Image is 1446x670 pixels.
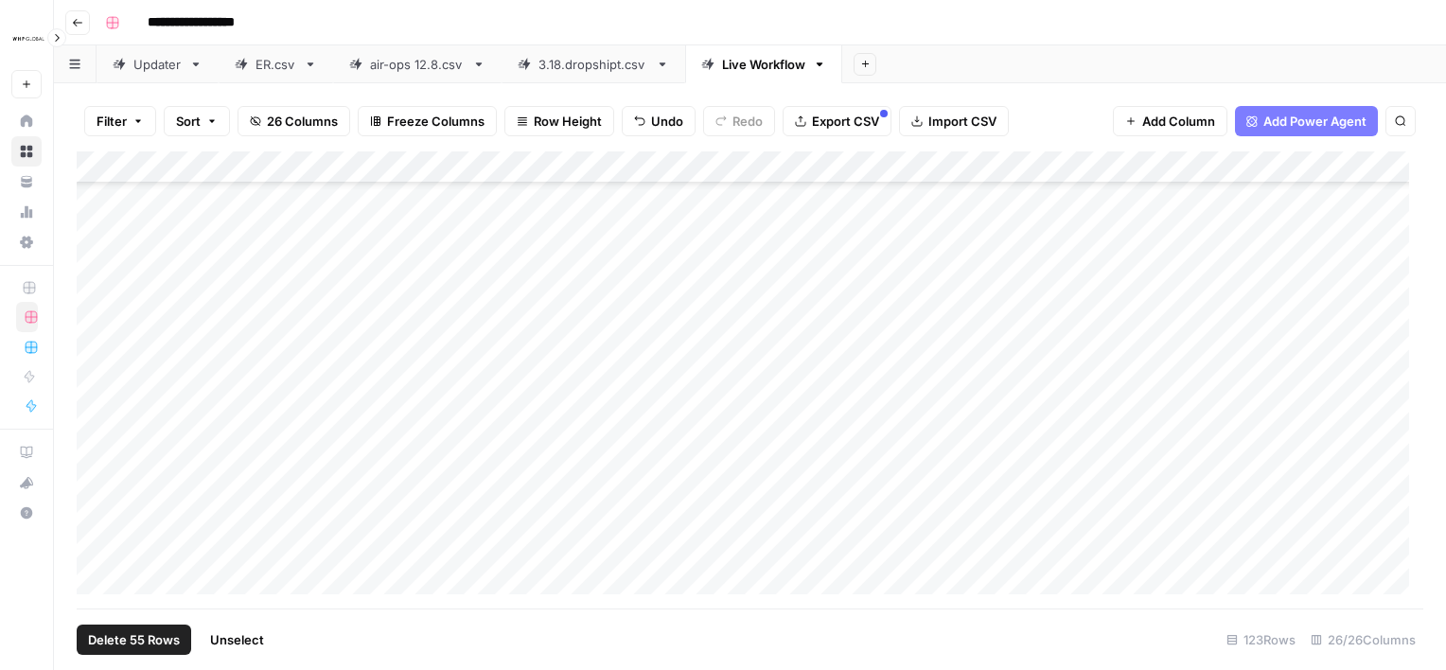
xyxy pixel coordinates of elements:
div: What's new? [12,468,41,497]
a: Browse [11,136,42,167]
button: Help + Support [11,498,42,528]
div: ER.csv [256,55,296,74]
span: Export CSV [812,112,879,131]
span: Sort [176,112,201,131]
button: Delete 55 Rows [77,625,191,655]
a: Settings [11,227,42,257]
a: ER.csv [219,45,333,83]
button: Export CSV [783,106,891,136]
span: Filter [97,112,127,131]
div: 3.18.dropshipt.csv [538,55,648,74]
a: air-ops 12.8.csv [333,45,502,83]
a: 3.18.dropshipt.csv [502,45,685,83]
button: Import CSV [899,106,1009,136]
div: Updater [133,55,182,74]
button: Row Height [504,106,614,136]
button: 26 Columns [238,106,350,136]
span: Row Height [534,112,602,131]
a: Home [11,106,42,136]
button: Undo [622,106,696,136]
a: Your Data [11,167,42,197]
button: Redo [703,106,775,136]
button: Add Column [1113,106,1227,136]
button: Workspace: WHP Global [11,15,42,62]
span: Unselect [210,630,264,649]
button: Sort [164,106,230,136]
button: Add Power Agent [1235,106,1378,136]
span: Delete 55 Rows [88,630,180,649]
button: What's new? [11,467,42,498]
button: Unselect [199,625,275,655]
img: WHP Global Logo [11,22,45,56]
div: 26/26 Columns [1303,625,1423,655]
div: 123 Rows [1219,625,1303,655]
button: Filter [84,106,156,136]
a: AirOps Academy [11,437,42,467]
a: Live Workflow [685,45,842,83]
span: Redo [732,112,763,131]
a: Usage [11,197,42,227]
div: Live Workflow [722,55,805,74]
span: 26 Columns [267,112,338,131]
span: Freeze Columns [387,112,485,131]
span: Import CSV [928,112,996,131]
span: Add Power Agent [1263,112,1367,131]
span: Undo [651,112,683,131]
div: air-ops 12.8.csv [370,55,465,74]
button: Freeze Columns [358,106,497,136]
a: Updater [97,45,219,83]
span: Add Column [1142,112,1215,131]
